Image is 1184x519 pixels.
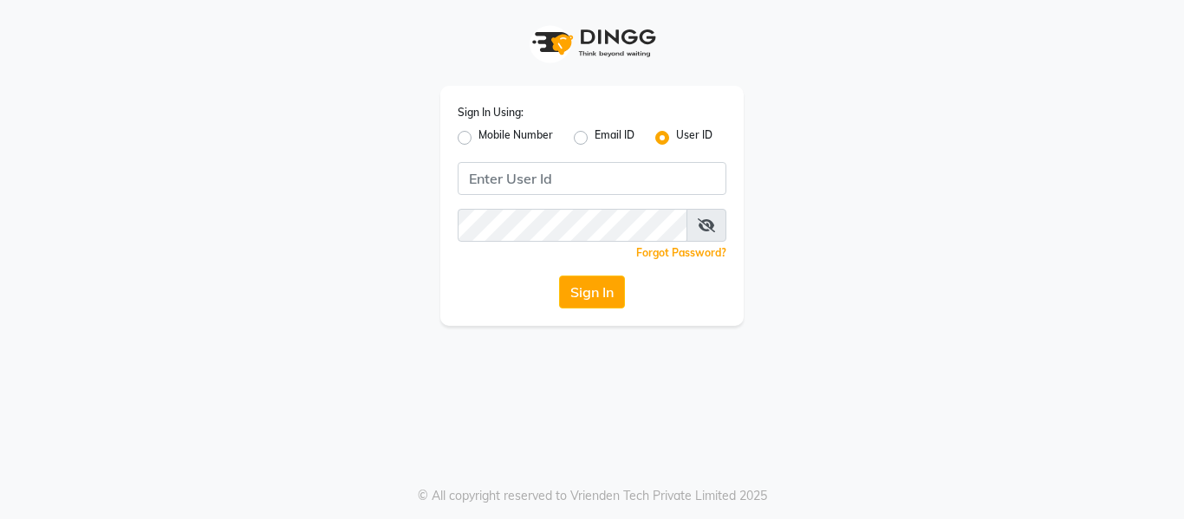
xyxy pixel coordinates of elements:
[458,105,524,120] label: Sign In Using:
[676,127,712,148] label: User ID
[478,127,553,148] label: Mobile Number
[458,162,726,195] input: Username
[523,17,661,68] img: logo1.svg
[559,276,625,308] button: Sign In
[595,127,634,148] label: Email ID
[636,246,726,259] a: Forgot Password?
[458,209,687,242] input: Username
